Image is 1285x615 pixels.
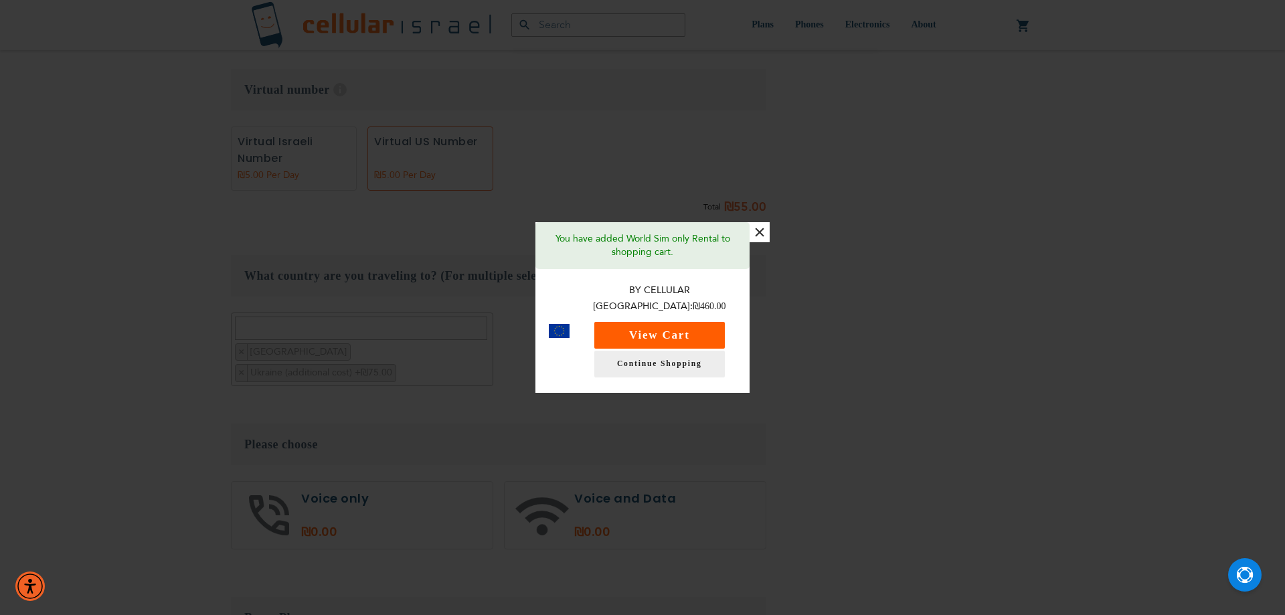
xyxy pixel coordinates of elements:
a: Continue Shopping [594,351,725,377]
p: You have added World Sim only Rental to shopping cart. [545,232,740,259]
p: By Cellular [GEOGRAPHIC_DATA]: [583,282,736,315]
span: ₪460.00 [693,301,726,311]
div: Accessibility Menu [15,572,45,601]
button: × [750,222,770,242]
button: View Cart [594,322,725,349]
